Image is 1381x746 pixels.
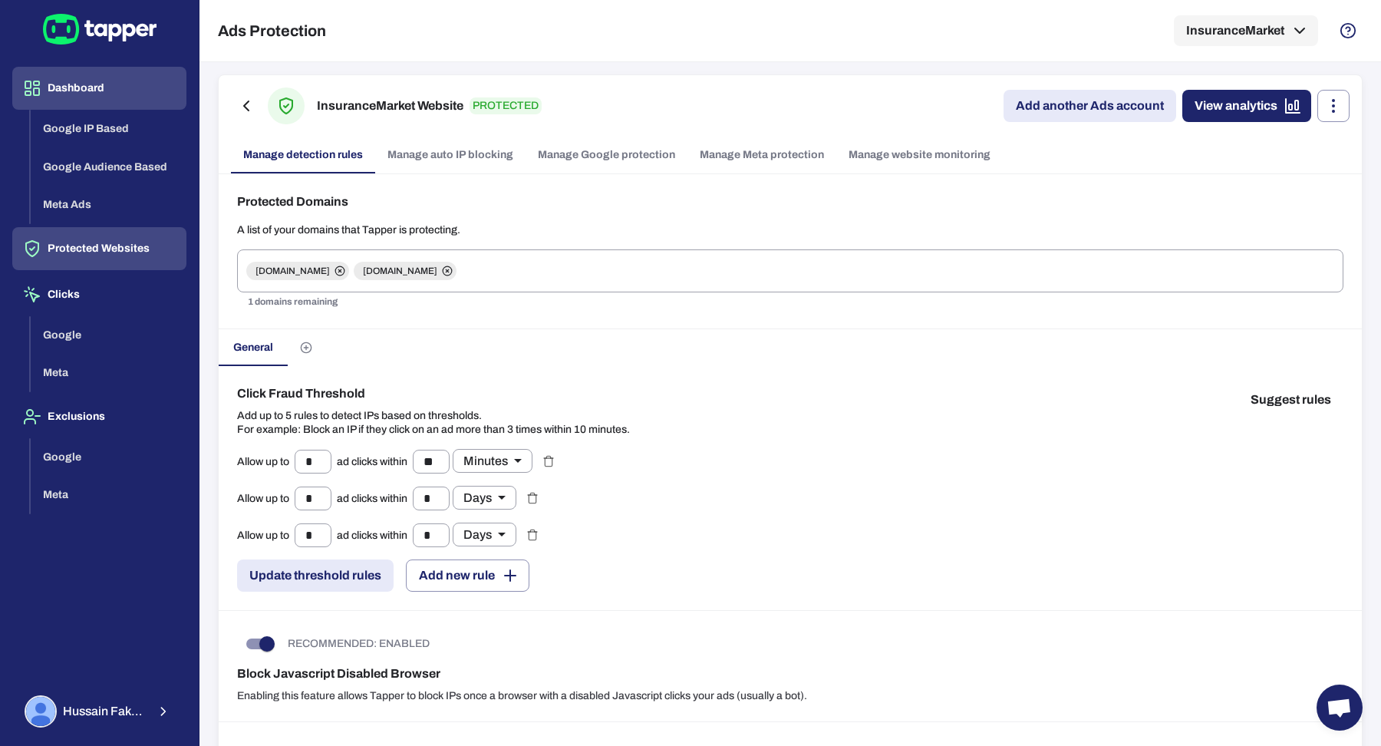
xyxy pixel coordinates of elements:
p: RECOMMENDED: ENABLED [288,637,430,651]
a: Exclusions [12,409,186,422]
button: Google IP Based [31,110,186,148]
div: Minutes [453,449,532,473]
a: Meta [31,365,186,378]
a: Protected Websites [12,241,186,254]
a: Google [31,449,186,462]
button: Suggest rules [1238,385,1343,415]
div: Allow up to ad clicks within [237,486,516,510]
a: View analytics [1182,90,1311,122]
a: Meta [31,487,186,500]
button: Meta Ads [31,186,186,224]
button: Google [31,316,186,355]
h6: Block Javascript Disabled Browser [237,665,1343,683]
a: Open chat [1317,685,1363,731]
button: Dashboard [12,67,186,110]
a: Dashboard [12,81,186,94]
button: Update threshold rules [237,559,394,592]
a: Manage Meta protection [687,137,836,173]
button: Add new rule [406,559,529,592]
div: Days [453,523,516,546]
a: Meta Ads [31,197,186,210]
img: Hussain Fakhruddin [26,697,55,726]
button: Create custom rules for another ad account [288,329,325,366]
div: Allow up to ad clicks within [237,523,516,547]
a: Manage auto IP blocking [375,137,526,173]
p: A list of your domains that Tapper is protecting. [237,223,1343,237]
p: 1 domains remaining [248,295,1333,310]
div: Allow up to ad clicks within [237,449,532,474]
button: Clicks [12,273,186,316]
button: Protected Websites [12,227,186,270]
a: Manage Google protection [526,137,687,173]
div: [DOMAIN_NAME] [354,262,456,280]
p: Add up to 5 rules to detect IPs based on thresholds. For example: Block an IP if they click on an... [237,409,630,437]
button: Google [31,438,186,477]
a: Google IP Based [31,121,186,134]
p: PROTECTED [470,97,542,114]
div: Days [453,486,516,510]
button: Google Audience Based [31,148,186,186]
button: Meta [31,476,186,514]
a: Google [31,327,186,340]
button: Meta [31,354,186,392]
a: Clicks [12,287,186,300]
button: Hussain FakhruddinHussain Fakhruddin [12,689,186,734]
span: Hussain Fakhruddin [63,704,147,719]
h5: Ads Protection [218,21,326,40]
button: Exclusions [12,395,186,438]
button: InsuranceMarket [1174,15,1318,46]
a: Google Audience Based [31,159,186,172]
span: General [233,341,273,355]
h6: Protected Domains [237,193,1343,211]
h6: InsuranceMarket Website [317,97,463,115]
p: Enabling this feature allows Tapper to block IPs once a browser with a disabled Javascript clicks... [237,689,1343,703]
a: Add another Ads account [1004,90,1176,122]
span: [DOMAIN_NAME] [354,265,447,277]
h6: Click Fraud Threshold [237,385,630,403]
span: [DOMAIN_NAME] [246,265,339,277]
a: Manage website monitoring [836,137,1003,173]
a: Manage detection rules [231,137,375,173]
div: [DOMAIN_NAME] [246,262,349,280]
